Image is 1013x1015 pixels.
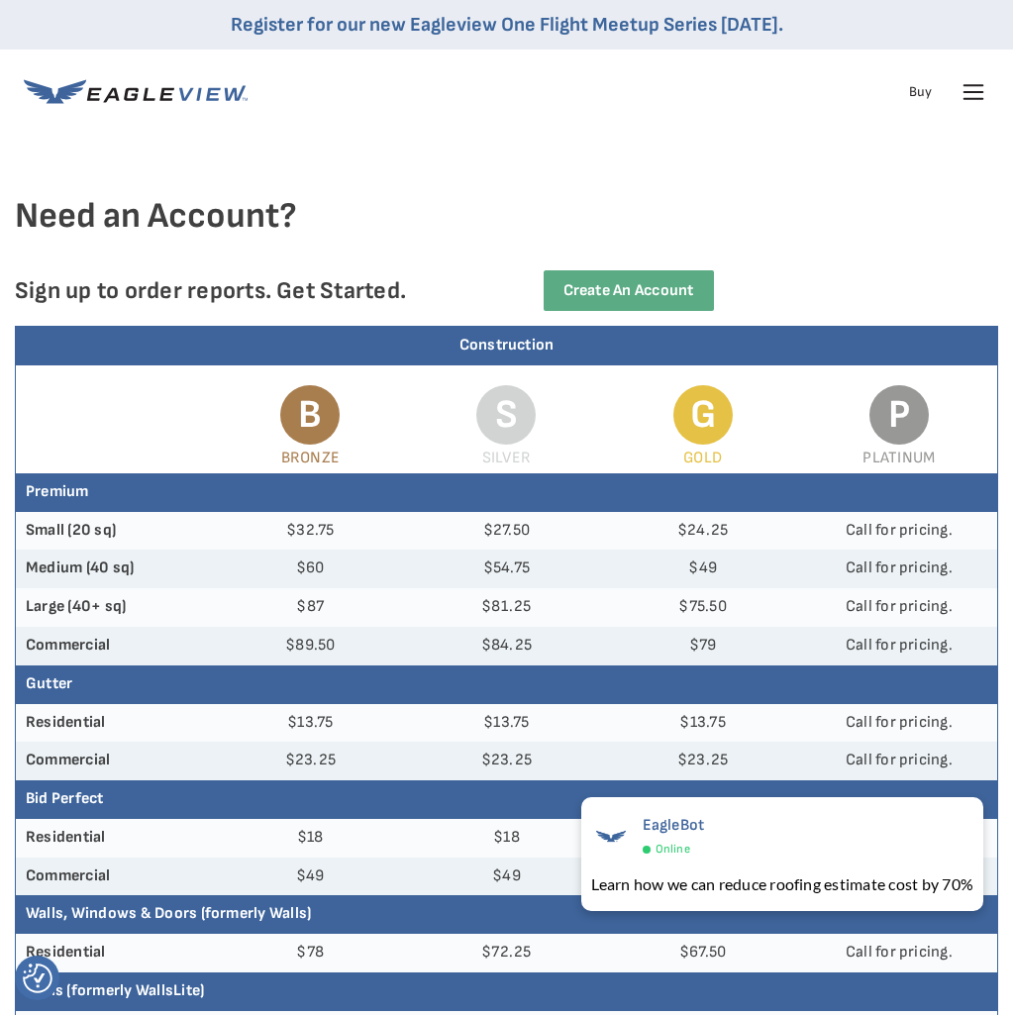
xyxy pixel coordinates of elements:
span: B [280,385,340,445]
td: $72.25 [408,934,604,972]
span: S [476,385,536,445]
th: Walls, Windows & Doors (formerly Walls) [16,895,997,934]
td: Call for pricing. [801,704,997,743]
td: Call for pricing. [801,512,997,551]
td: $13.75 [408,704,604,743]
th: Small (20 sq) [16,512,212,551]
td: $75.50 [605,588,801,627]
button: Consent Preferences [23,964,52,993]
a: Buy [909,79,932,104]
td: Call for pricing. [801,627,997,665]
td: $89.50 [212,627,408,665]
div: Construction [16,327,997,365]
th: Residential [16,704,212,743]
th: Medium (40 sq) [16,550,212,588]
td: $27.50 [408,512,604,551]
p: Sign up to order reports. Get Started. [15,276,475,305]
span: Gold [683,449,722,467]
td: Call for pricing. [801,550,997,588]
span: G [673,385,733,445]
span: Online [656,839,690,861]
th: Commercial [16,742,212,780]
td: $79 [605,627,801,665]
th: Large (40+ sq) [16,588,212,627]
td: $18 [212,819,408,858]
td: Call for pricing. [801,588,997,627]
td: $81.25 [408,588,604,627]
img: EagleBot [591,816,631,856]
td: $18 [408,819,604,858]
a: Create an Account [544,270,714,311]
td: $23.25 [408,742,604,780]
h4: Need an Account? [15,194,998,270]
td: $54.75 [408,550,604,588]
td: $13.75 [605,704,801,743]
span: P [869,385,929,445]
a: Register for our new Eagleview One Flight Meetup Series [DATE]. [231,13,783,37]
th: Walls (formerly WallsLite) [16,972,997,1011]
span: Platinum [862,449,935,467]
th: Commercial [16,858,212,896]
div: Learn how we can reduce roofing estimate cost by 70% [591,872,973,896]
td: $24.25 [605,512,801,551]
td: $49 [605,550,801,588]
th: Premium [16,473,997,512]
td: $84.25 [408,627,604,665]
th: Residential [16,934,212,972]
td: Call for pricing. [801,742,997,780]
th: Commercial [16,627,212,665]
span: EagleBot [643,816,705,835]
td: $60 [212,550,408,588]
span: Silver [482,449,531,467]
td: $23.25 [212,742,408,780]
span: Bronze [281,449,340,467]
td: $23.25 [605,742,801,780]
td: $87 [212,588,408,627]
td: $49 [408,858,604,896]
th: Residential [16,819,212,858]
th: Bid Perfect [16,780,997,819]
img: Revisit consent button [23,964,52,993]
td: $78 [212,934,408,972]
td: $67.50 [605,934,801,972]
td: Call for pricing. [801,934,997,972]
td: $32.75 [212,512,408,551]
td: $49 [212,858,408,896]
th: Gutter [16,665,997,704]
td: $13.75 [212,704,408,743]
